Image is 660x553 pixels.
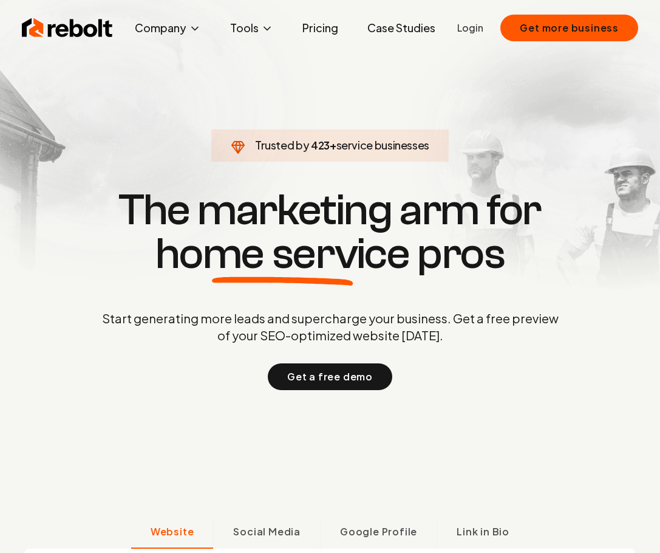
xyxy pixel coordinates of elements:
span: Social Media [233,524,301,539]
span: Trusted by [255,138,309,152]
button: Social Media [213,517,320,549]
button: Link in Bio [437,517,529,549]
span: Website [151,524,194,539]
a: Pricing [293,16,348,40]
img: Rebolt Logo [22,16,113,40]
a: Case Studies [358,16,445,40]
span: Link in Bio [457,524,509,539]
span: + [330,138,336,152]
button: Google Profile [320,517,437,549]
span: 423 [311,137,330,154]
span: service businesses [336,138,430,152]
h1: The marketing arm for pros [39,188,622,276]
button: Website [131,517,214,549]
p: Start generating more leads and supercharge your business. Get a free preview of your SEO-optimiz... [100,310,561,344]
span: home service [155,232,410,276]
button: Get a free demo [268,363,392,390]
button: Tools [220,16,283,40]
a: Login [457,21,483,35]
button: Get more business [500,15,638,41]
span: Google Profile [340,524,417,539]
button: Company [125,16,211,40]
